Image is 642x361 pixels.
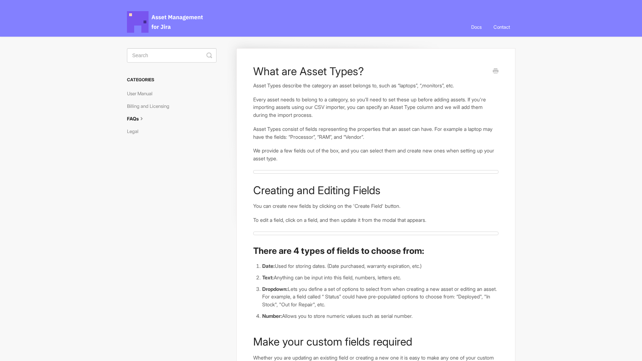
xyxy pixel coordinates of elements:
[262,285,498,309] li: Lets you define a set of options to select from when creating a new asset or editing an asset. Fo...
[253,245,498,257] h2: There are 4 types of fields to choose from:
[127,88,158,99] a: User Manual
[253,65,487,78] h1: What are Asset Types?
[262,263,275,269] strong: Date:
[253,202,498,210] p: You can create new fields by clicking on the 'Create Field' button.
[253,125,498,141] p: Asset Types consist of fields representing the properties that an asset can have. For example a l...
[127,100,175,112] a: Billing and Licensing
[253,216,498,224] p: To edit a field, click on a field, and then update it from the modal that appears.
[253,96,498,119] p: Every asset needs to belong to a category, so you’ll need to set these up before adding assets. I...
[127,125,144,137] a: Legal
[127,73,217,86] h3: Categories
[493,68,498,76] a: Print this Article
[466,17,487,37] a: Docs
[253,147,498,162] p: We provide a few fields out of the box, and you can select them and create new ones when setting ...
[262,313,282,319] strong: Number:
[488,17,515,37] a: Contact
[127,11,204,33] span: Asset Management for Jira Docs
[127,48,217,63] input: Search
[262,262,498,270] li: Used for storing dates. (Date purchased, warranty expiration, etc.)
[262,274,274,280] strong: Text:
[262,274,498,282] li: Anything can be input into this field, numbers, letters etc.
[253,184,498,197] h1: Creating and Editing Fields
[262,312,498,320] li: Allows you to store numeric values such as serial number.
[253,335,498,348] h1: Make your custom fields required
[253,82,498,90] p: Asset Types describe the category an asset belongs to, such as “laptops”, “,monitors”, etc.
[262,286,288,292] strong: Dropdown:
[127,113,151,124] a: FAQs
